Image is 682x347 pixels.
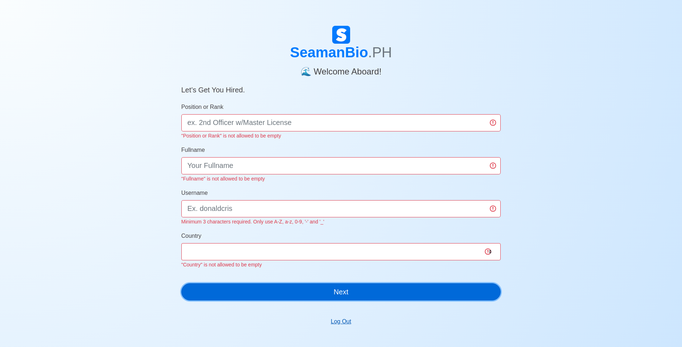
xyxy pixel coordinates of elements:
span: Username [181,190,208,196]
h1: SeamanBio [181,44,501,61]
input: Your Fullname [181,157,501,174]
small: "Position or Rank" is not allowed to be empty [181,133,281,139]
span: Fullname [181,147,205,153]
label: Country [181,232,201,240]
button: Next [181,283,501,300]
input: ex. 2nd Officer w/Master License [181,114,501,131]
img: Logo [332,26,350,44]
small: "Country" is not allowed to be empty [181,262,262,268]
small: Minimum 3 characters required. Only use A-Z, a-z, 0-9, '-' and '_' [181,219,324,225]
h5: Let’s Get You Hired. [181,77,501,94]
button: Log Out [326,315,356,328]
h4: 🌊 Welcome Aboard! [181,61,501,77]
input: Ex. donaldcris [181,200,501,217]
small: "Fullname" is not allowed to be empty [181,176,265,182]
span: .PH [368,44,392,60]
span: Position or Rank [181,104,223,110]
